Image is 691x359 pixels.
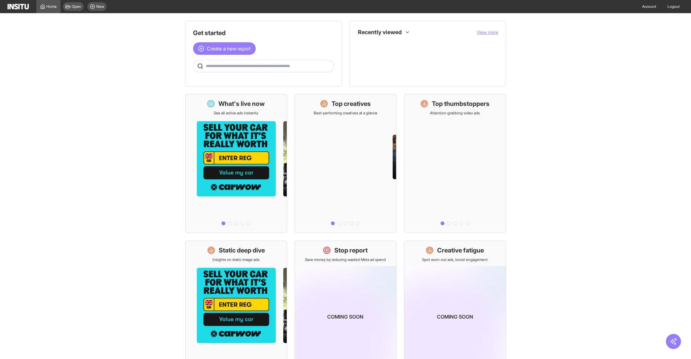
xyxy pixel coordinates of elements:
[72,4,81,9] span: Open
[207,45,251,52] span: Create a new report
[185,94,287,233] a: What's live nowSee all active ads instantly
[8,4,29,9] img: Logo
[295,94,396,233] a: Top creativesBest-performing creatives at a glance
[404,94,506,233] a: Top thumbstoppersAttention-grabbing video ads
[193,42,256,55] button: Create a new report
[219,246,265,255] h1: Static deep dive
[214,111,258,116] p: See all active ads instantly
[218,99,265,108] h1: What's live now
[314,111,377,116] p: Best-performing creatives at a glance
[193,29,334,37] h1: Get started
[430,111,480,116] p: Attention-grabbing video ads
[332,99,371,108] h1: Top creatives
[212,257,259,262] p: Insights on static image ads
[477,29,498,35] button: View more
[46,4,57,9] span: Home
[432,99,489,108] h1: Top thumbstoppers
[96,4,104,9] span: New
